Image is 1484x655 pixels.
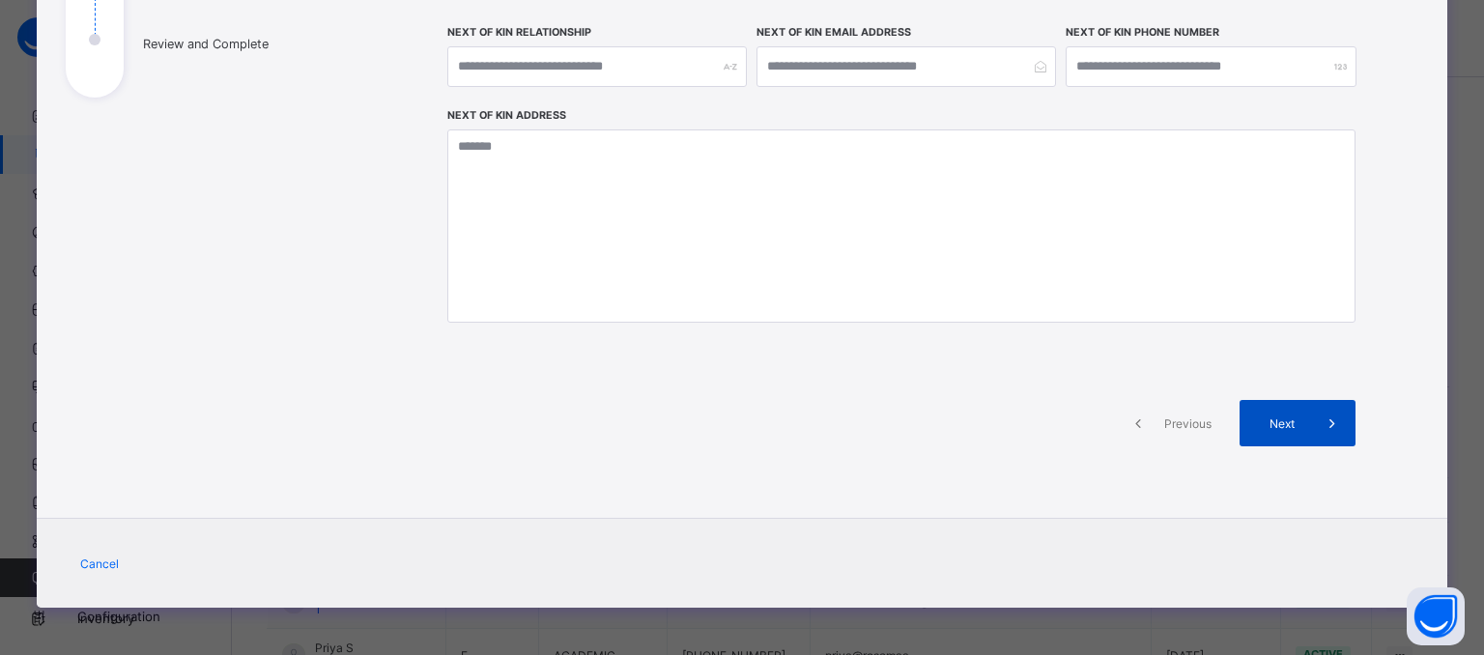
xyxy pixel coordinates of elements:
label: Next of Kin Address [447,109,566,122]
label: Next of Kin Relationship [447,26,591,39]
span: Previous [1161,416,1214,431]
button: Open asap [1407,587,1465,645]
label: Next of Kin Email Address [756,26,911,39]
span: Next [1254,416,1309,431]
label: Next of Kin Phone Number [1066,26,1219,39]
span: Cancel [80,556,119,571]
